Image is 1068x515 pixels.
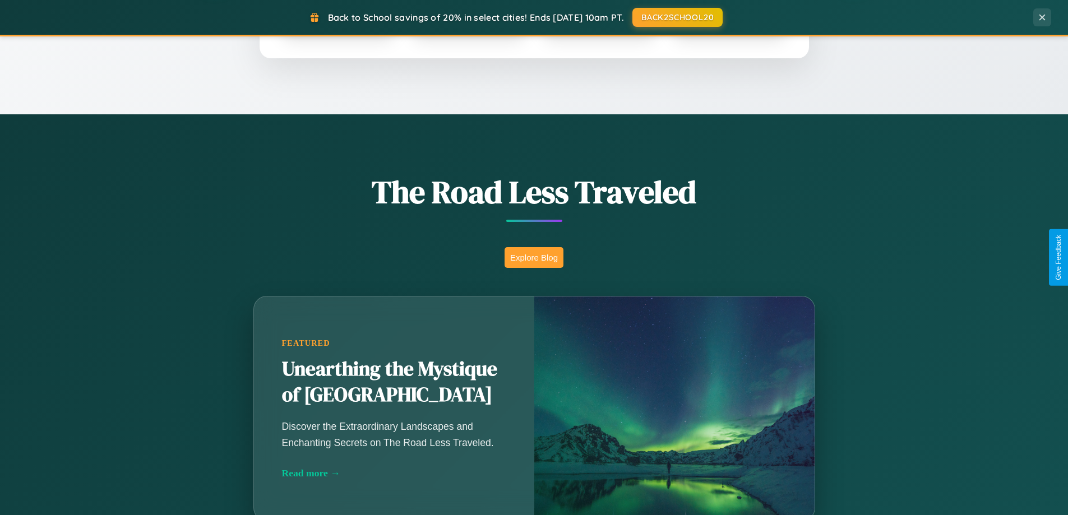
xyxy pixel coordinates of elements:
[632,8,723,27] button: BACK2SCHOOL20
[282,419,506,450] p: Discover the Extraordinary Landscapes and Enchanting Secrets on The Road Less Traveled.
[1055,235,1062,280] div: Give Feedback
[282,338,506,348] div: Featured
[505,247,563,268] button: Explore Blog
[282,467,506,479] div: Read more →
[328,12,624,23] span: Back to School savings of 20% in select cities! Ends [DATE] 10am PT.
[198,170,871,214] h1: The Road Less Traveled
[282,356,506,408] h2: Unearthing the Mystique of [GEOGRAPHIC_DATA]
